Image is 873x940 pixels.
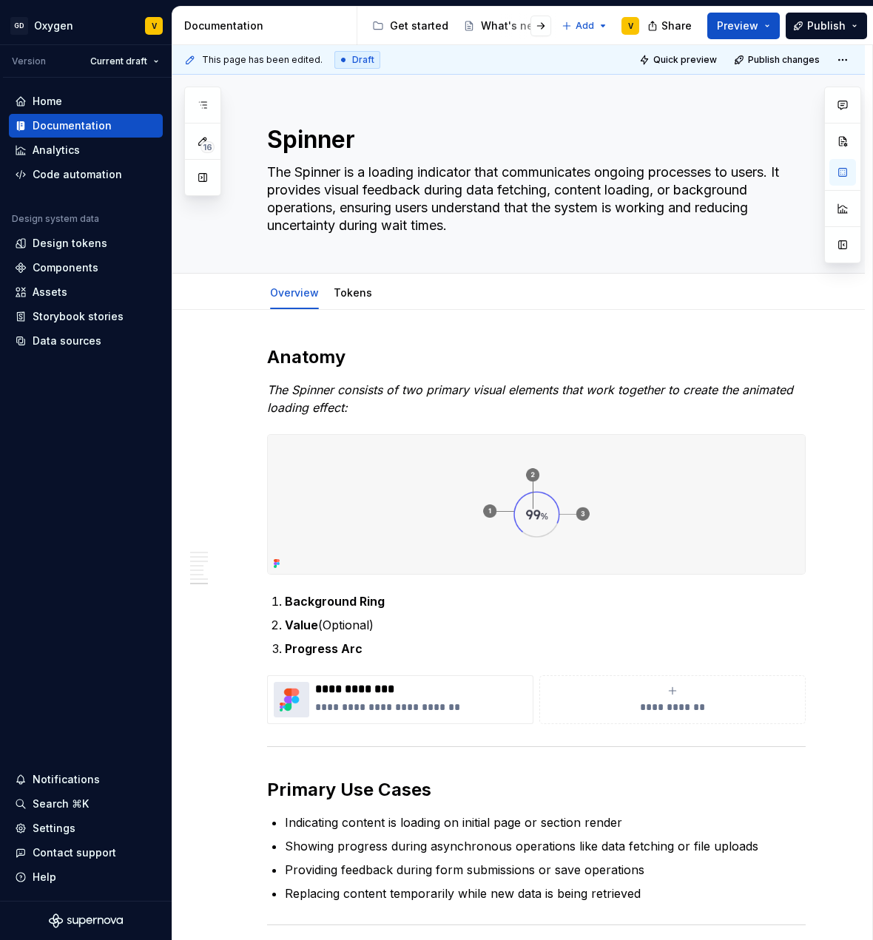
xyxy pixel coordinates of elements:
textarea: The Spinner is a loading indicator that communicates ongoing processes to users. It provides visu... [264,160,803,237]
div: Settings [33,821,75,836]
a: Overview [270,286,319,299]
a: Storybook stories [9,305,163,328]
div: Documentation [184,18,351,33]
div: Page tree [366,11,554,41]
button: Publish [786,13,867,39]
button: Share [640,13,701,39]
div: Notifications [33,772,100,787]
a: Assets [9,280,163,304]
span: 16 [200,141,215,153]
div: Storybook stories [33,309,124,324]
a: Data sources [9,329,163,353]
div: Components [33,260,98,275]
svg: Supernova Logo [49,913,123,928]
a: Settings [9,816,163,840]
p: Providing feedback during form submissions or save operations [285,861,806,879]
span: Publish [807,18,846,33]
span: Quick preview [653,54,717,66]
span: Share [661,18,692,33]
p: Showing progress during asynchronous operations like data fetching or file uploads [285,837,806,855]
strong: Value [285,618,318,632]
strong: Background Ring [285,594,385,609]
a: What's new [457,14,548,38]
a: Tokens [334,286,372,299]
div: Oxygen [34,18,73,33]
p: Replacing content temporarily while new data is being retrieved [285,885,806,902]
button: Contact support [9,841,163,865]
span: Current draft [90,55,147,67]
span: Publish changes [748,54,820,66]
div: Assets [33,285,67,300]
p: Indicating content is loading on initial page or section render [285,814,806,831]
div: Version [12,55,46,67]
button: Publish changes [729,50,826,70]
div: Analytics [33,143,80,158]
button: GDOxygenV [3,10,169,41]
a: Code automation [9,163,163,186]
div: Get started [390,18,448,33]
div: V [628,20,633,32]
span: Preview [717,18,758,33]
div: Contact support [33,845,116,860]
a: Get started [366,14,454,38]
button: Help [9,865,163,889]
div: Design tokens [33,236,107,251]
button: Quick preview [635,50,724,70]
strong: Progress Arc [285,641,363,656]
div: Help [33,870,56,885]
p: (Optional) [285,616,806,634]
a: Components [9,256,163,280]
a: Documentation [9,114,163,138]
div: V [152,20,157,32]
div: Data sources [33,334,101,348]
span: Add [576,20,594,32]
button: Current draft [84,51,166,72]
div: What's new [481,18,542,33]
span: This page has been edited. [202,54,323,66]
button: Search ⌘K [9,792,163,816]
button: Notifications [9,768,163,791]
span: Draft [352,54,374,66]
button: Add [557,16,613,36]
a: Home [9,89,163,113]
a: Analytics [9,138,163,162]
button: Preview [707,13,780,39]
div: Home [33,94,62,109]
em: The Spinner consists of two primary visual elements that work together to create the animated loa... [267,382,797,415]
div: Design system data [12,213,99,225]
div: Search ⌘K [33,797,89,811]
div: Tokens [328,277,378,308]
a: Design tokens [9,231,163,255]
div: GD [10,17,28,35]
div: Code automation [33,167,122,182]
h2: Anatomy [267,345,806,369]
div: Documentation [33,118,112,133]
textarea: Spinner [264,122,803,158]
img: 2aebc19d-6508-432b-aff0-5946e2fc96e3.png [268,435,805,574]
h2: Primary Use Cases [267,778,806,802]
div: Overview [264,277,325,308]
img: bda86bb1-4caf-4b8c-9e87-548218423088.png [274,682,309,717]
